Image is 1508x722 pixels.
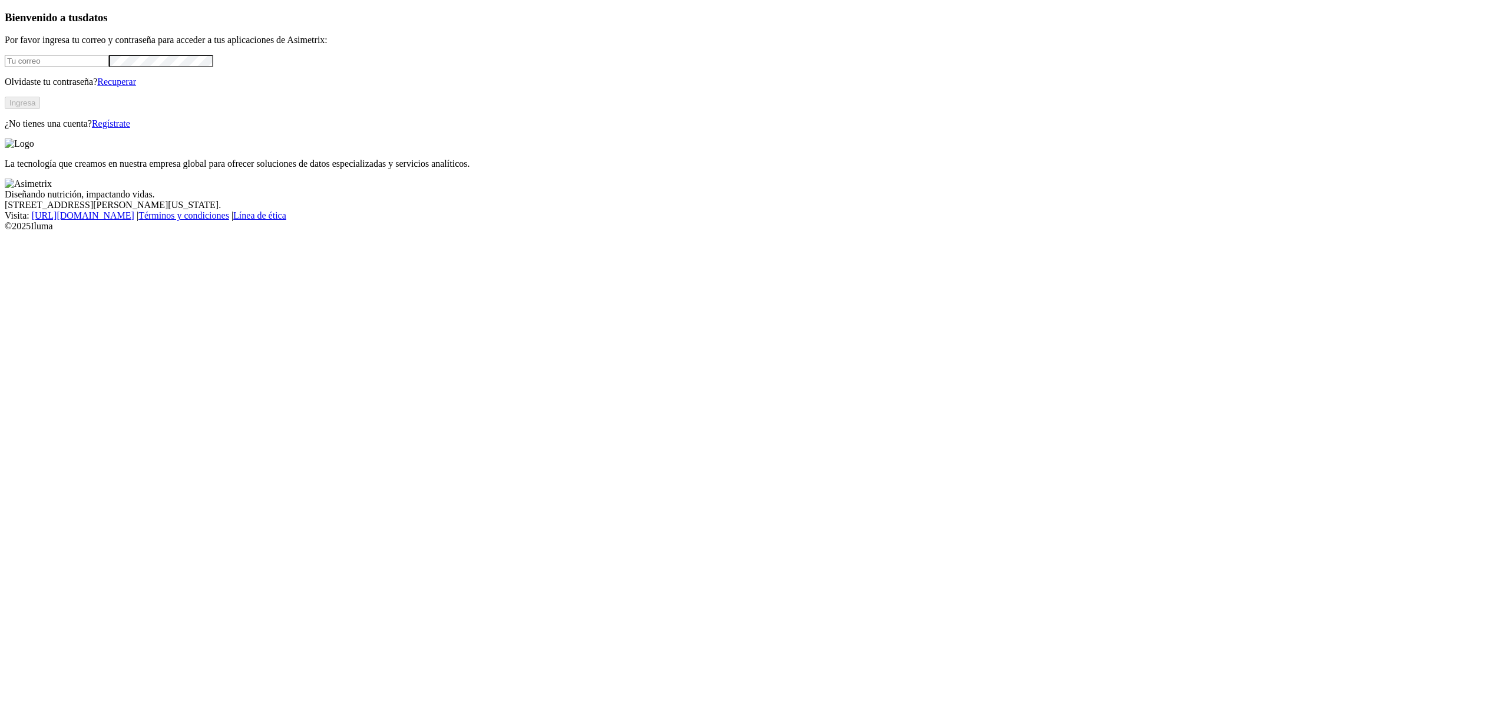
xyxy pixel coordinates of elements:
[5,210,1503,221] div: Visita : | |
[233,210,286,220] a: Línea de ética
[5,77,1503,87] p: Olvidaste tu contraseña?
[32,210,134,220] a: [URL][DOMAIN_NAME]
[5,189,1503,200] div: Diseñando nutrición, impactando vidas.
[5,97,40,109] button: Ingresa
[82,11,108,24] span: datos
[5,159,1503,169] p: La tecnología que creamos en nuestra empresa global para ofrecer soluciones de datos especializad...
[5,118,1503,129] p: ¿No tienes una cuenta?
[5,35,1503,45] p: Por favor ingresa tu correo y contraseña para acceder a tus aplicaciones de Asimetrix:
[5,200,1503,210] div: [STREET_ADDRESS][PERSON_NAME][US_STATE].
[92,118,130,128] a: Regístrate
[5,179,52,189] img: Asimetrix
[97,77,136,87] a: Recuperar
[138,210,229,220] a: Términos y condiciones
[5,221,1503,232] div: © 2025 Iluma
[5,139,34,149] img: Logo
[5,55,109,67] input: Tu correo
[5,11,1503,24] h3: Bienvenido a tus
